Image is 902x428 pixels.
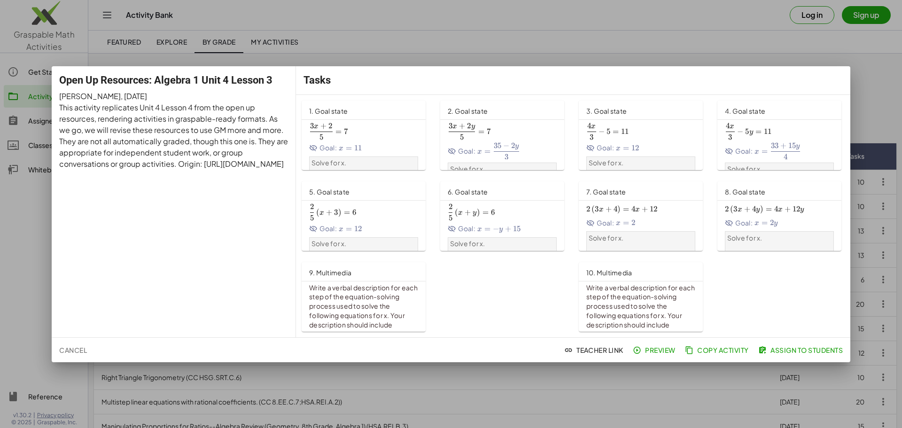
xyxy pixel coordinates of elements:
p: Solve for x. [727,164,832,174]
div: Tasks [296,66,850,94]
i: Goal State is hidden. [725,219,733,227]
span: = [346,224,352,233]
button: Cancel [55,342,91,358]
button: Assign to Students [756,342,847,358]
span: 6 [352,208,356,217]
span: y [774,219,778,227]
span: 35 [494,141,502,150]
span: + [326,208,332,217]
span: 12 [631,143,639,153]
span: ( [730,204,733,214]
span: 1. Goal state [309,107,348,115]
a: 8. Goal stateGoal:Solve for x. [717,181,845,251]
span: = [755,127,762,136]
i: Goal State is hidden. [309,225,318,233]
span: 8. Goal state [725,187,765,196]
p: Solve for x. [450,239,555,249]
span: 4. Goal state [725,107,765,115]
span: = [766,204,772,214]
span: = [484,147,490,156]
span: 11 [354,143,362,153]
span: x [730,123,734,130]
span: x [452,123,457,130]
span: 5 [449,213,452,223]
p: This activity replicates Unit 4 Lesson 4 from the open up resources, rendering activities in gras... [59,102,288,170]
span: Goal: [725,143,753,159]
span: ) [477,208,480,217]
i: Goal State is hidden. [448,225,456,233]
span: + [785,204,791,214]
span: x [477,226,482,233]
span: + [642,204,648,214]
span: − [737,127,743,136]
span: ​ [519,143,520,154]
span: 4 [726,121,730,131]
span: ​ [452,204,453,215]
span: = [344,208,350,217]
p: Solve for x. [589,158,693,168]
span: 2. Goal state [448,107,488,115]
span: x [314,123,319,130]
span: = [623,218,629,227]
span: 4 [587,121,591,131]
span: 4 [784,152,787,162]
span: 5 [310,213,314,223]
span: − [599,127,605,136]
span: 12 [793,204,801,214]
i: Goal State is hidden. [586,144,595,152]
i: Goal State is hidden. [725,147,733,156]
span: y [515,142,519,150]
span: 2 [310,202,314,211]
span: x [339,145,343,152]
span: 7. Goal state [586,187,626,196]
span: ​ [475,124,476,134]
span: Assign to Students [760,346,843,354]
span: + [459,121,465,131]
a: 9. MultimediaWrite a verbal description for each step of the equation-solving process used to sol... [302,262,568,332]
a: 10. MultimediaWrite a verbal description for each step of the equation-solving process used to so... [579,262,845,332]
i: Goal State is hidden. [448,147,456,156]
span: Goal: [309,143,337,153]
span: = [484,224,490,233]
span: 2 [631,218,635,227]
span: 2 [467,121,471,131]
span: = [346,143,352,153]
span: 12 [650,204,658,214]
span: 3. Goal state [586,107,627,115]
span: 5 [745,127,749,136]
span: 2 [770,218,774,227]
span: 3 [449,121,452,131]
a: 6. Goal stateGoal:Solve for x. [440,181,568,251]
span: 3 [728,132,732,142]
span: 7 [487,127,490,136]
a: 1. Goal stateGoal:Solve for x. [302,101,429,170]
span: x [477,148,482,156]
span: ( [591,204,595,214]
span: + [744,204,750,214]
a: 3. Goal stateGoal:Solve for x. [579,101,706,170]
span: y [800,206,804,213]
span: [PERSON_NAME] [59,91,121,101]
span: 6. Goal state [448,187,488,196]
span: Goal: [725,218,753,228]
span: Goal: [586,218,614,228]
span: 4 [614,204,617,214]
span: x [339,226,343,233]
span: 2 [586,204,590,214]
span: x [616,219,621,227]
span: 5 [460,132,464,142]
span: 11 [621,127,629,136]
span: 6 [491,208,495,217]
span: , [DATE] [121,91,147,101]
button: Preview [631,342,679,358]
span: 11 [764,127,772,136]
i: Goal State is hidden. [309,144,318,152]
span: y [756,206,760,213]
span: ( [455,208,458,217]
span: 2 [725,204,729,214]
span: y [796,142,800,150]
span: 3 [733,204,737,214]
span: ) [617,204,621,214]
